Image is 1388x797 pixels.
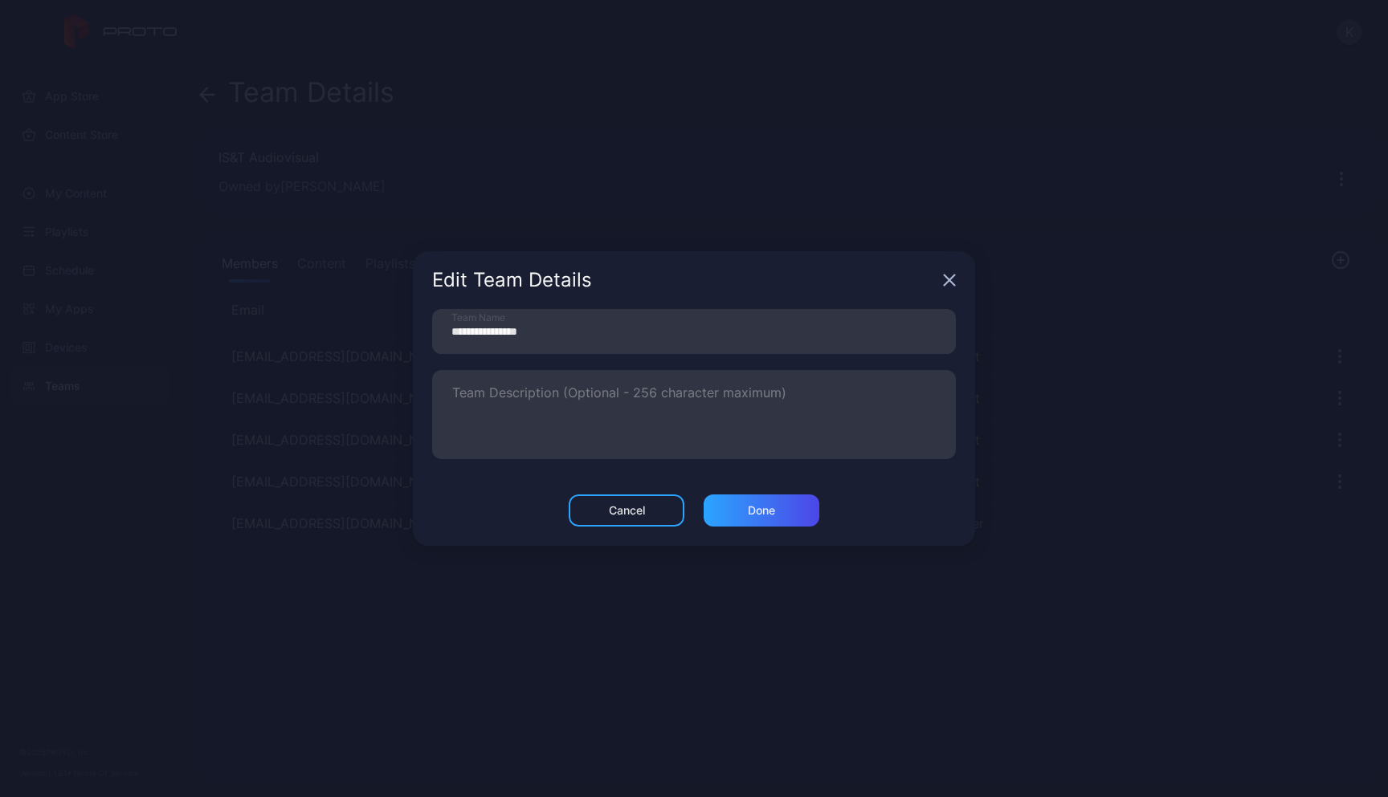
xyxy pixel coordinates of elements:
[748,504,775,517] div: Done
[569,494,684,527] button: Cancel
[609,504,645,517] div: Cancel
[432,270,937,290] div: Edit Team Details
[432,309,956,354] input: Team Name
[704,494,819,527] button: Done
[452,387,936,442] textarea: Team Description (Optional - 256 character maximum)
